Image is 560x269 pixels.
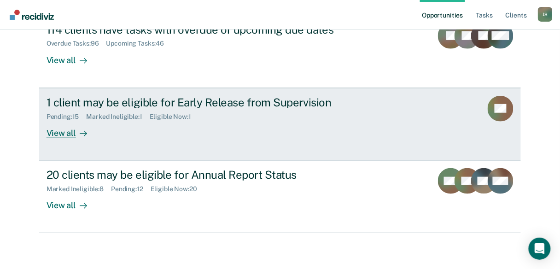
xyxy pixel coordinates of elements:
[529,238,551,260] div: Open Intercom Messenger
[111,185,151,193] div: Pending : 12
[39,161,521,233] a: 20 clients may be eligible for Annual Report StatusMarked Ineligible:8Pending:12Eligible Now:20Vi...
[47,47,98,65] div: View all
[151,185,204,193] div: Eligible Now : 20
[47,120,98,138] div: View all
[47,193,98,211] div: View all
[39,88,521,161] a: 1 client may be eligible for Early Release from SupervisionPending:15Marked Ineligible:1Eligible ...
[39,16,521,88] a: 114 clients have tasks with overdue or upcoming due datesOverdue Tasks:96Upcoming Tasks:46View all
[10,10,54,20] img: Recidiviz
[47,96,370,109] div: 1 client may be eligible for Early Release from Supervision
[47,168,370,181] div: 20 clients may be eligible for Annual Report Status
[86,113,149,121] div: Marked Ineligible : 1
[538,7,553,22] div: J S
[47,40,106,47] div: Overdue Tasks : 96
[47,185,111,193] div: Marked Ineligible : 8
[47,113,87,121] div: Pending : 15
[538,7,553,22] button: Profile dropdown button
[150,113,198,121] div: Eligible Now : 1
[106,40,172,47] div: Upcoming Tasks : 46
